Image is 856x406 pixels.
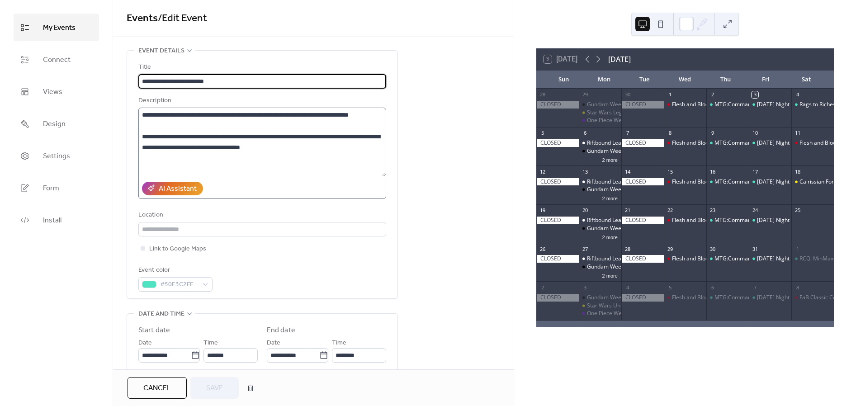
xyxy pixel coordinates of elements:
[791,178,834,186] div: Calrissian Fortune Carbonite Draft October 18th, 12:00PM
[587,139,660,147] div: Riftbound Learn to Play Event
[332,338,346,349] span: Time
[138,210,384,221] div: Location
[267,325,295,336] div: End date
[43,117,66,131] span: Design
[757,178,831,186] div: [DATE] Night Magic - Modern
[579,117,621,124] div: One Piece Weekly Event
[587,117,647,124] div: One Piece Weekly Event
[709,284,716,291] div: 6
[749,217,791,224] div: Friday Night Magic - Modern
[672,255,747,263] div: Flesh and Blood Armory Night
[706,294,749,302] div: MTG:Commander Thursday
[579,294,621,302] div: Gundam Weekly Event
[667,91,673,98] div: 1
[149,244,206,255] span: Link to Google Maps
[584,71,624,89] div: Mon
[621,139,664,147] div: CLOSED
[536,255,579,263] div: CLOSED
[14,174,99,202] a: Form
[14,110,99,137] a: Design
[539,130,546,137] div: 5
[621,294,664,302] div: CLOSED
[14,142,99,170] a: Settings
[714,294,779,302] div: MTG:Commander [DATE]
[757,139,831,147] div: [DATE] Night Magic - Modern
[757,101,831,109] div: [DATE] Night Magic - Modern
[714,178,779,186] div: MTG:Commander [DATE]
[587,217,660,224] div: Riftbound Learn to Play Event
[43,181,59,195] span: Form
[579,101,621,109] div: Gundam Weekly Event
[138,46,184,57] span: Event details
[752,168,758,175] div: 17
[706,255,749,263] div: MTG:Commander Thursday
[791,101,834,109] div: Rags to Riches Pauper Event
[752,245,758,252] div: 31
[587,263,643,271] div: Gundam Weekly Event
[757,255,831,263] div: [DATE] Night Magic - Modern
[794,284,801,291] div: 8
[599,271,621,279] button: 2 more
[536,294,579,302] div: CLOSED
[672,217,747,224] div: Flesh and Blood Armory Night
[587,109,750,117] div: Star Wars Legends of the Force Store Showdown [DATE] 6:30 PM
[599,194,621,202] button: 2 more
[672,139,747,147] div: Flesh and Blood Armory Night
[582,91,588,98] div: 29
[579,255,621,263] div: Riftbound Learn to Play Event
[138,95,384,106] div: Description
[608,54,631,65] div: [DATE]
[587,225,643,232] div: Gundam Weekly Event
[714,101,779,109] div: MTG:Commander [DATE]
[143,383,171,394] span: Cancel
[587,302,669,310] div: Star Wars Unlimited Weekly Play
[544,71,584,89] div: Sun
[587,101,643,109] div: Gundam Weekly Event
[14,46,99,73] a: Connect
[587,294,643,302] div: Gundam Weekly Event
[539,284,546,291] div: 2
[621,217,664,224] div: CLOSED
[791,255,834,263] div: RCQ: MinMaxGames STANDARD Regional Championship Qualifier Saturday November 1st 11am Start RCQ (2...
[757,217,831,224] div: [DATE] Night Magic - Modern
[267,338,280,349] span: Date
[579,263,621,271] div: Gundam Weekly Event
[709,207,716,214] div: 23
[128,377,187,399] button: Cancel
[752,284,758,291] div: 7
[791,139,834,147] div: Flesh and Blood: Proquest October 11th 12:00PM
[672,101,747,109] div: Flesh and Blood Armory Night
[665,71,705,89] div: Wed
[706,139,749,147] div: MTG:Commander Thursday
[664,294,706,302] div: Flesh and Blood Armory Night
[579,178,621,186] div: Riftbound Learn to Play Event
[664,178,706,186] div: Flesh and Blood Armory Night
[624,245,631,252] div: 28
[579,186,621,194] div: Gundam Weekly Event
[794,168,801,175] div: 18
[624,130,631,137] div: 7
[587,310,647,317] div: One Piece Weekly Event
[624,168,631,175] div: 14
[536,217,579,224] div: CLOSED
[624,91,631,98] div: 30
[621,255,664,263] div: CLOSED
[587,178,660,186] div: Riftbound Learn to Play Event
[621,178,664,186] div: CLOSED
[138,325,170,336] div: Start date
[587,147,643,155] div: Gundam Weekly Event
[714,217,779,224] div: MTG:Commander [DATE]
[536,178,579,186] div: CLOSED
[14,14,99,41] a: My Events
[579,310,621,317] div: One Piece Weekly Event
[794,130,801,137] div: 11
[43,149,70,163] span: Settings
[749,139,791,147] div: Friday Night Magic - Modern
[752,130,758,137] div: 10
[621,101,664,109] div: CLOSED
[158,9,207,28] span: / Edit Event
[749,178,791,186] div: Friday Night Magic - Modern
[43,85,62,99] span: Views
[43,21,76,35] span: My Events
[794,207,801,214] div: 25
